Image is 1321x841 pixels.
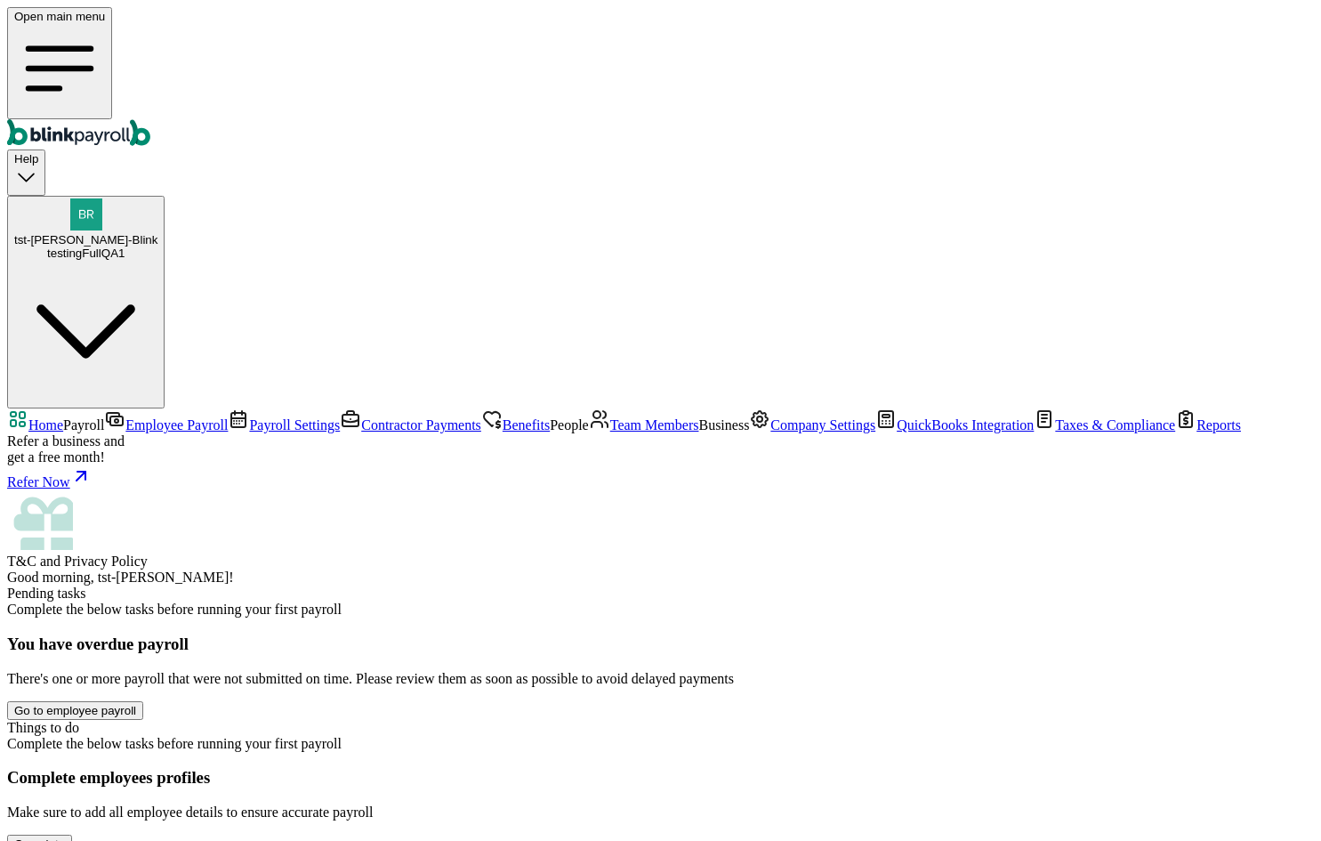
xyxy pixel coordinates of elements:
a: Reports [1175,417,1241,433]
span: Help [14,152,38,166]
span: Reports [1196,417,1241,433]
a: Benefits [481,417,550,433]
span: Open main menu [14,10,105,23]
a: Team Members [589,417,699,433]
span: Payroll Settings [249,417,340,433]
span: Payroll [63,417,104,433]
p: There's one or more payroll that were not submitted on time. Please review them as soon as possib... [7,671,1314,687]
h3: You have overdue payroll [7,635,1314,654]
span: tst-[PERSON_NAME]-Blink [14,233,157,247]
span: Employee Payroll [125,417,228,433]
iframe: Chat Widget [1232,756,1321,841]
span: People [550,417,589,433]
div: Things to do [7,720,1314,736]
h3: Complete employees profiles [7,768,1314,788]
span: and [7,554,148,569]
a: Refer Now [7,465,1314,490]
a: Employee Payroll [104,417,228,433]
span: Business [698,417,749,433]
nav: Global [7,7,1314,150]
span: Privacy Policy [64,554,148,569]
a: Contractor Payments [340,417,481,433]
span: Benefits [503,417,550,433]
button: Help [7,150,45,195]
span: Home [28,417,63,433]
button: tst-[PERSON_NAME]-BlinktestingFullQA1 [7,196,165,408]
span: Company Settings [770,417,875,433]
a: QuickBooks Integration [875,417,1034,433]
span: QuickBooks Integration [897,417,1034,433]
div: Refer a business and get a free month! [7,433,1314,465]
span: Complete the below tasks before running your first payroll [7,602,342,617]
div: testingFullQA1 [14,247,157,260]
a: Taxes & Compliance [1034,417,1175,433]
span: Complete the below tasks before running your first payroll [7,736,342,751]
button: Go to employee payroll [7,701,143,720]
a: Home [7,417,63,433]
a: Payroll Settings [228,417,340,433]
span: T&C [7,554,36,569]
button: Open main menu [7,7,112,119]
span: Good morning, tst-[PERSON_NAME]! [7,570,234,585]
span: Contractor Payments [361,417,481,433]
span: Team Members [610,417,699,433]
a: Company Settings [749,417,875,433]
p: Make sure to add all employee details to ensure accurate payroll [7,805,1314,821]
span: Taxes & Compliance [1055,417,1175,433]
nav: Sidebar [7,408,1314,570]
div: Go to employee payroll [14,704,136,717]
div: Pending tasks [7,586,1314,602]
